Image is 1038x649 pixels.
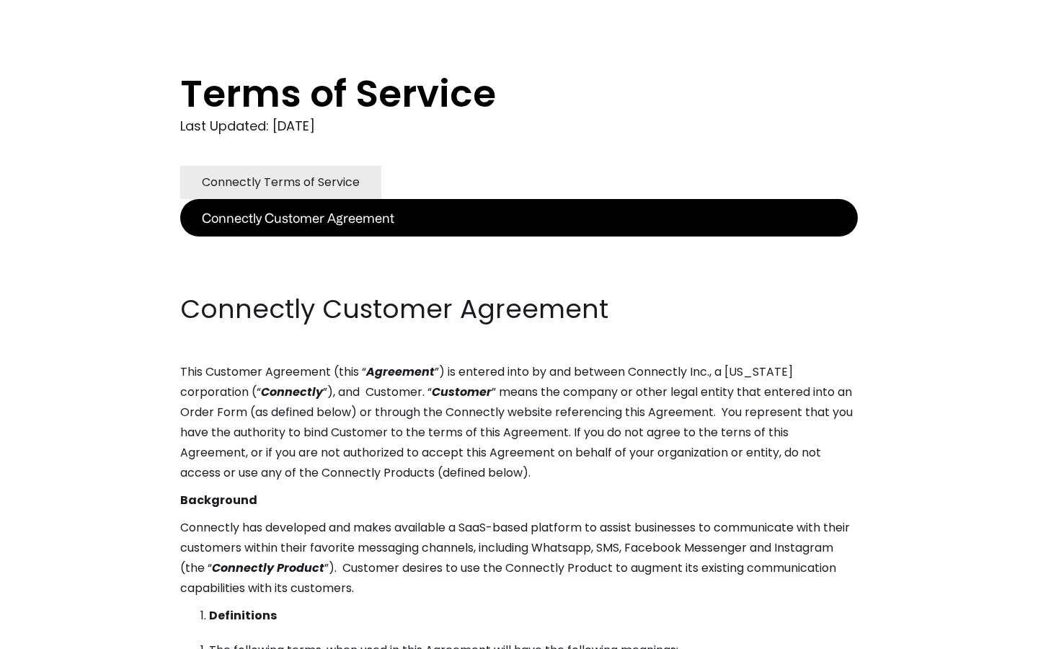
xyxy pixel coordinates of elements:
[180,518,858,599] p: Connectly has developed and makes available a SaaS-based platform to assist businesses to communi...
[29,624,86,644] ul: Language list
[209,607,277,624] strong: Definitions
[180,237,858,257] p: ‍
[180,362,858,483] p: This Customer Agreement (this “ ”) is entered into by and between Connectly Inc., a [US_STATE] co...
[180,115,858,137] div: Last Updated: [DATE]
[261,384,323,400] em: Connectly
[180,291,858,327] h2: Connectly Customer Agreement
[180,264,858,284] p: ‍
[202,172,360,193] div: Connectly Terms of Service
[202,208,394,228] div: Connectly Customer Agreement
[180,492,257,508] strong: Background
[180,72,800,115] h1: Terms of Service
[366,363,435,380] em: Agreement
[212,560,324,576] em: Connectly Product
[14,622,86,644] aside: Language selected: English
[432,384,492,400] em: Customer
